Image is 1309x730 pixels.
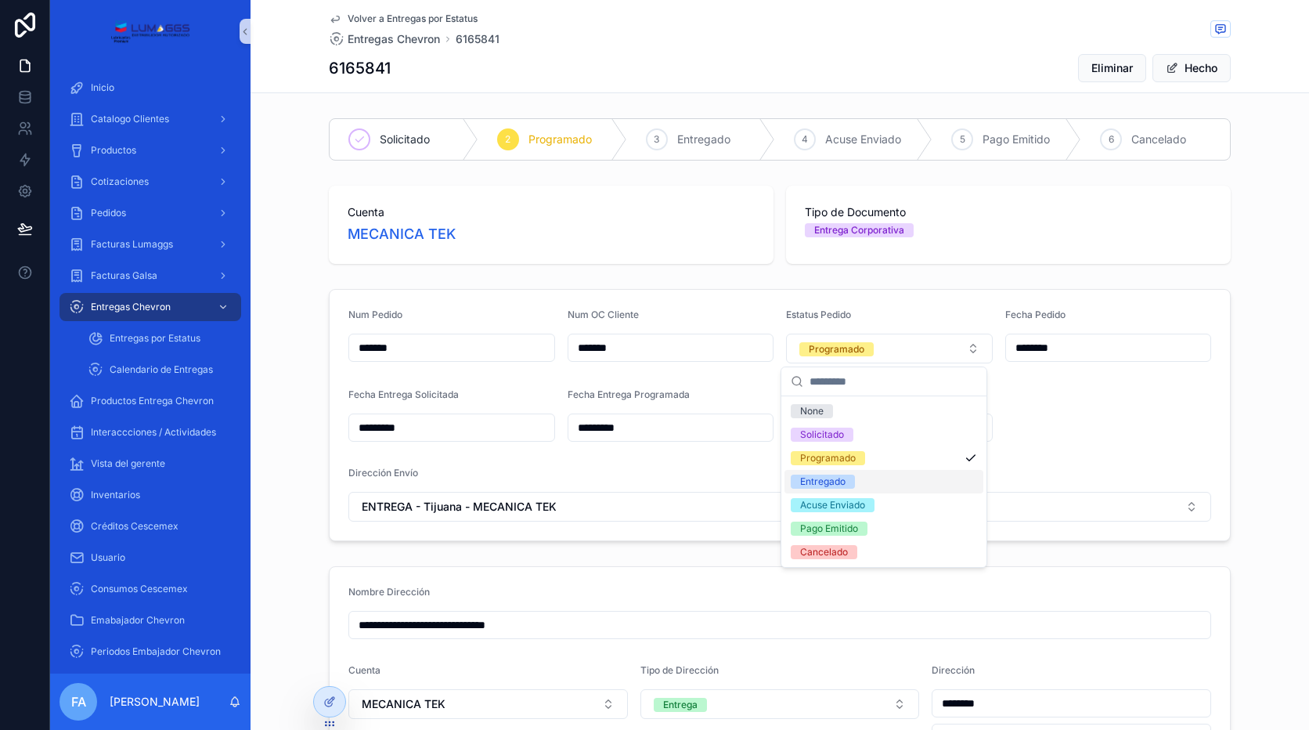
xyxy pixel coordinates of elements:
[800,475,846,489] div: Entregado
[91,81,114,94] span: Inicio
[348,204,755,220] span: Cuenta
[59,230,241,258] a: Facturas Lumaggs
[380,132,430,147] span: Solicitado
[805,204,1212,220] span: Tipo de Documento
[110,694,200,710] p: [PERSON_NAME]
[663,698,698,712] div: Entrega
[91,426,216,439] span: Interaccciones / Actividades
[110,332,200,345] span: Entregas por Estatus
[59,136,241,164] a: Productos
[91,583,188,595] span: Consumos Cescemex
[91,614,185,627] span: Emabajador Chevron
[59,105,241,133] a: Catalogo Clientes
[91,269,157,282] span: Facturas Galsa
[78,356,241,384] a: Calendario de Entregas
[362,499,557,515] span: ENTREGA - Tijuana - MECANICA TEK
[348,388,459,400] span: Fecha Entrega Solicitada
[91,175,149,188] span: Cotizaciones
[91,489,140,501] span: Inventarios
[78,324,241,352] a: Entregas por Estatus
[329,13,478,25] a: Volver a Entregas por Estatus
[348,586,430,598] span: Nombre Dirección
[59,293,241,321] a: Entregas Chevron
[800,404,824,418] div: None
[1005,309,1066,320] span: Fecha Pedido
[1109,133,1114,146] span: 6
[59,512,241,540] a: Créditos Cescemex
[91,520,178,533] span: Créditos Cescemex
[654,133,659,146] span: 3
[1131,132,1186,147] span: Cancelado
[91,207,126,219] span: Pedidos
[91,144,136,157] span: Productos
[348,31,440,47] span: Entregas Chevron
[1152,54,1231,82] button: Hecho
[110,19,189,44] img: Logotipo de la aplicación
[329,31,440,47] a: Entregas Chevron
[505,133,510,146] span: 2
[800,428,844,442] div: Solicitado
[59,544,241,572] a: Usuario
[91,113,169,125] span: Catalogo Clientes
[348,492,1211,522] button: Seleccionar botón
[640,689,920,719] button: Seleccionar botón
[800,545,848,559] div: Cancelado
[59,262,241,290] a: Facturas Galsa
[640,664,719,676] span: Tipo de Dirección
[654,696,707,712] button: Anular la selección de ENTREGA
[59,606,241,634] a: Emabajador Chevron
[348,664,380,676] span: Cuenta
[802,133,808,146] span: 4
[348,13,478,25] span: Volver a Entregas por Estatus
[59,450,241,478] a: Vista del gerente
[59,418,241,446] a: Interaccciones / Actividades
[91,238,173,251] span: Facturas Lumaggs
[814,223,904,237] div: Entrega Corporativa
[59,481,241,509] a: Inventarios
[786,334,993,363] button: Seleccionar botón
[983,132,1050,147] span: Pago Emitido
[91,457,165,470] span: Vista del gerente
[677,132,730,147] span: Entregado
[91,551,125,564] span: Usuario
[960,133,965,146] span: 5
[59,199,241,227] a: Pedidos
[568,309,639,320] span: Num OC Cliente
[59,387,241,415] a: Productos Entrega Chevron
[362,696,445,712] span: MECANICA TEK
[348,223,456,245] a: MECANICA TEK
[348,689,628,719] button: Seleccionar botón
[786,309,851,320] span: Estatus Pedido
[809,342,864,356] div: Programado
[91,645,221,658] span: Periodos Embajador Chevron
[59,638,241,666] a: Periodos Embajador Chevron
[1185,60,1217,76] font: Hecho
[110,363,213,376] span: Calendario de Entregas
[348,467,418,479] span: Dirección Envío
[59,74,241,102] a: Inicio
[329,57,391,79] h1: 6165841
[456,31,499,47] a: 6165841
[91,395,214,407] span: Productos Entrega Chevron
[568,388,690,400] span: Fecha Entrega Programada
[59,575,241,603] a: Consumos Cescemex
[71,692,86,711] span: FA
[50,63,251,674] div: Contenido desplazable
[781,396,986,567] div: Suggestions
[348,309,402,320] span: Num Pedido
[932,664,975,676] span: Dirección
[800,498,865,512] div: Acuse Enviado
[91,301,171,313] span: Entregas Chevron
[825,132,901,147] span: Acuse Enviado
[1078,54,1146,82] button: Eliminar
[528,132,592,147] span: Programado
[800,522,858,536] div: Pago Emitido
[1091,60,1133,76] span: Eliminar
[800,451,856,465] div: Programado
[59,168,241,196] a: Cotizaciones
